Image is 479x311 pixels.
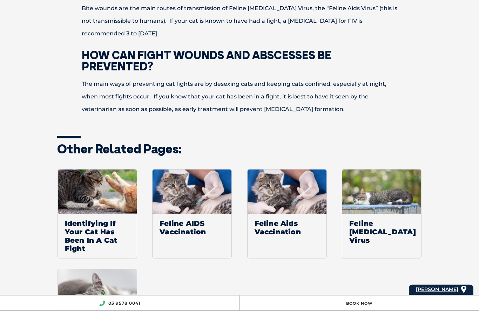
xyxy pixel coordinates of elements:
p: The main ways of preventing cat fights are by desexing cats and keeping cats confined, especially... [57,78,422,116]
a: 03 9578 0041 [108,300,141,306]
img: location_phone.svg [99,300,105,306]
span: Identifying If Your Cat Has Been In A Cat Fight [58,214,137,258]
img: location_pin.svg [461,286,466,293]
h2: HOW CAN FIGHT WOUNDS AND ABSCESSES BE PREVENTED? [57,50,422,72]
p: Bite wounds are the main routes of transmission of Feline [MEDICAL_DATA] Virus, the “Feline Aids ... [57,2,422,40]
a: Identifying If Your Cat Has Been In A Cat Fight [58,170,137,259]
a: [PERSON_NAME] [416,285,458,294]
h3: Other related pages: [57,143,422,155]
a: Book Now [346,301,373,306]
a: Feline AIDS Vaccination [152,170,232,259]
a: Feline Aids Vaccination [247,170,327,259]
img: Kitten Vaccinations [153,170,231,214]
img: Kitten Vaccinations [248,170,326,214]
span: Feline [MEDICAL_DATA] Virus [342,214,421,250]
span: Feline AIDS Vaccination [153,214,231,242]
span: Feline Aids Vaccination [248,214,326,242]
span: [PERSON_NAME] [416,286,458,292]
a: Feline [MEDICAL_DATA] Virus [342,170,421,259]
